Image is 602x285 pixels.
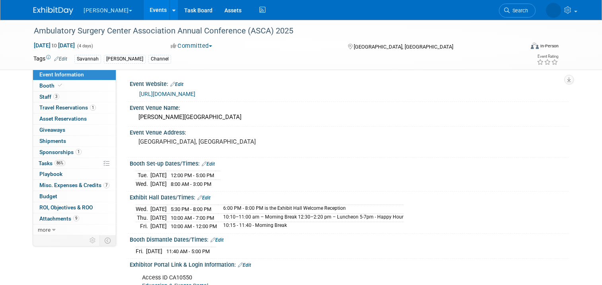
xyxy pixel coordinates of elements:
span: 11:40 AM - 5:00 PM [166,248,210,254]
div: Booth Dismantle Dates/Times: [130,234,569,244]
td: [DATE] [150,222,167,230]
span: Attachments [39,215,79,222]
td: Thu. [136,213,150,222]
span: Playbook [39,171,62,177]
span: 12:00 PM - 5:00 PM [171,172,214,178]
div: Event Website: [130,78,569,88]
td: Personalize Event Tab Strip [86,235,100,246]
span: Event Information [39,71,84,78]
a: Attachments9 [33,213,116,224]
span: 1 [76,149,82,155]
span: 10:00 AM - 7:00 PM [171,215,214,221]
a: [URL][DOMAIN_NAME] [139,91,195,97]
span: Booth [39,82,64,89]
button: Committed [168,42,215,50]
a: Edit [197,195,210,201]
i: Booth reservation complete [58,83,62,88]
a: more [33,224,116,235]
span: 7 [103,182,109,188]
td: 6:00 PM - 8:00 PM is the Exhibit Hall Welcome Reception [218,205,403,214]
img: ExhibitDay [33,7,73,15]
div: Event Rating [537,55,558,59]
span: Sponsorships [39,149,82,155]
div: [PERSON_NAME] [104,55,146,63]
span: Giveaways [39,127,65,133]
div: Event Venue Name: [130,102,569,112]
div: Savannah [74,55,101,63]
a: Edit [54,56,67,62]
a: Travel Reservations1 [33,102,116,113]
span: [GEOGRAPHIC_DATA], [GEOGRAPHIC_DATA] [354,44,453,50]
div: [PERSON_NAME][GEOGRAPHIC_DATA] [136,111,563,123]
span: 1 [90,105,96,111]
span: Travel Reservations [39,104,96,111]
div: Exhibitor Portal Link & Login Information: [130,259,569,269]
a: Playbook [33,169,116,180]
img: Savannah Jones [546,3,561,18]
a: Budget [33,191,116,202]
td: [DATE] [150,213,167,222]
a: Giveaways [33,125,116,135]
td: 10:15 - 11:40 - Morning Break [218,222,403,230]
span: Misc. Expenses & Credits [39,182,109,188]
span: 8:00 AM - 3:00 PM [171,181,211,187]
span: Search [510,8,528,14]
span: Shipments [39,138,66,144]
td: Fri. [136,222,150,230]
span: 10:00 AM - 12:00 PM [171,223,217,229]
td: Toggle Event Tabs [100,235,116,246]
a: Edit [210,237,224,243]
div: Channel [148,55,171,63]
div: Ambulatory Surgery Center Association Annual Conference (ASCA) 2025 [31,24,514,38]
a: Shipments [33,136,116,146]
td: [DATE] [146,247,162,256]
td: Fri. [136,247,146,256]
a: Booth [33,80,116,91]
a: Edit [170,82,183,87]
span: more [38,226,51,233]
img: Format-Inperson.png [531,43,539,49]
td: Tags [33,55,67,64]
pre: [GEOGRAPHIC_DATA], [GEOGRAPHIC_DATA] [138,138,304,145]
td: [DATE] [150,205,167,214]
span: 3 [53,94,59,100]
td: [DATE] [150,180,167,188]
td: Wed. [136,180,150,188]
span: (4 days) [76,43,93,49]
span: to [51,42,58,49]
span: Staff [39,94,59,100]
div: Booth Set-up Dates/Times: [130,158,569,168]
span: ROI, Objectives & ROO [39,204,93,211]
span: Tasks [39,160,65,166]
div: Event Format [481,41,559,53]
a: Tasks86% [33,158,116,169]
div: Event Venue Address: [130,127,569,137]
a: Event Information [33,69,116,80]
a: ROI, Objectives & ROO [33,202,116,213]
span: [DATE] [DATE] [33,42,75,49]
span: 5:30 PM - 8:00 PM [171,206,211,212]
span: Asset Reservations [39,115,87,122]
span: Budget [39,193,57,199]
span: 86% [55,160,65,166]
a: Staff3 [33,92,116,102]
td: Wed. [136,205,150,214]
a: Misc. Expenses & Credits7 [33,180,116,191]
td: [DATE] [150,171,167,180]
td: Tue. [136,171,150,180]
a: Edit [202,161,215,167]
div: In-Person [540,43,559,49]
a: Asset Reservations [33,113,116,124]
td: 10:10–11:00 am – Morning Break 12:30–2:20 pm – Luncheon 5-7pm - Happy Hour [218,213,403,222]
a: Search [499,4,536,18]
div: Exhibit Hall Dates/Times: [130,191,569,202]
a: Edit [238,262,251,268]
span: 9 [73,215,79,221]
a: Sponsorships1 [33,147,116,158]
